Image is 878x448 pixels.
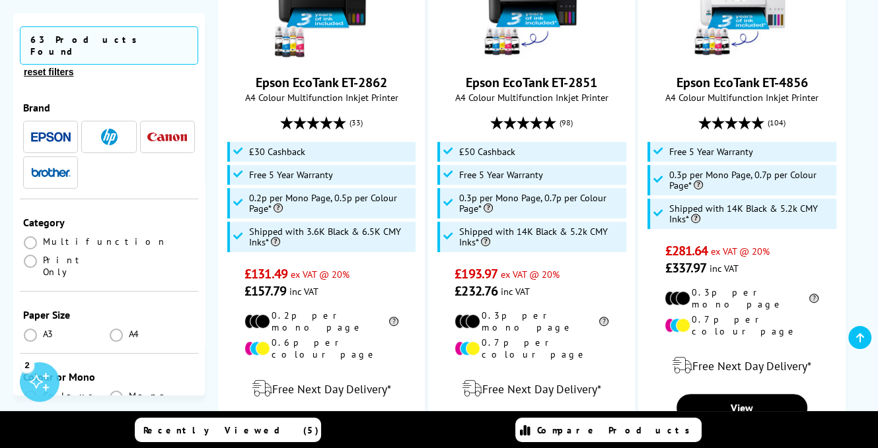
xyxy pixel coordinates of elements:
[244,282,286,300] span: £157.79
[711,245,770,257] span: ex VAT @ 20%
[272,50,371,63] a: Epson EcoTank ET-2862
[20,66,77,78] button: reset filters
[20,26,198,65] span: 63 Products Found
[289,285,318,298] span: inc VAT
[244,265,287,282] span: £131.49
[435,370,628,407] div: modal_delivery
[43,236,167,247] span: Multifunction
[669,146,753,157] span: Free 5 Year Warranty
[23,216,195,229] div: Category
[27,164,75,181] button: Brother
[459,170,543,180] span: Free 5 Year Warranty
[466,74,597,91] a: Epson EcoTank ET-2851
[645,91,838,104] span: A4 Colour Multifunction Inkjet Printer
[27,128,75,146] button: Epson
[249,226,412,247] span: Shipped with 3.6K Black & 6.5K CMY Inks*
[23,308,195,321] div: Paper Size
[455,309,608,333] li: 0.3p per mono page
[665,313,819,337] li: 0.7p per colour page
[435,91,628,104] span: A4 Colour Multifunction Inkjet Printer
[459,193,622,214] span: 0.3p per Mono Page, 0.7p per Colour Page*
[677,394,807,422] a: View
[692,50,791,63] a: Epson EcoTank ET-4856
[244,336,398,360] li: 0.6p per colour page
[710,262,739,274] span: inc VAT
[143,424,319,436] span: Recently Viewed (5)
[537,424,697,436] span: Compare Products
[225,91,418,104] span: A4 Colour Multifunction Inkjet Printer
[249,146,305,157] span: £30 Cashback
[455,265,497,282] span: £193.97
[482,50,581,63] a: Epson EcoTank ET-2851
[768,110,786,135] span: (104)
[501,268,560,280] span: ex VAT @ 20%
[23,370,195,383] div: Colour or Mono
[249,170,333,180] span: Free 5 Year Warranty
[147,133,187,141] img: Canon
[129,328,141,340] span: A4
[501,285,530,298] span: inc VAT
[459,146,515,157] span: £50 Cashback
[291,268,349,280] span: ex VAT @ 20%
[455,282,497,300] span: £232.76
[43,328,55,340] span: A3
[515,418,702,442] a: Compare Products
[459,226,622,247] span: Shipped with 14K Black & 5.2k CMY Inks*
[43,390,98,402] span: Colour
[665,242,708,259] span: £281.64
[43,254,109,278] span: Print Only
[645,347,838,384] div: modal_delivery
[23,101,195,114] div: Brand
[31,132,71,142] img: Epson
[129,390,172,402] span: Mono
[143,128,191,146] button: Canon
[455,336,608,360] li: 0.7p per colour page
[225,370,418,407] div: modal_delivery
[560,110,573,135] span: (98)
[244,309,398,333] li: 0.2p per mono page
[349,110,363,135] span: (33)
[249,193,412,214] span: 0.2p per Mono Page, 0.5p per Colour Page*
[20,358,34,372] div: 2
[665,286,819,310] li: 0.3p per mono page
[256,74,387,91] a: Epson EcoTank ET-2862
[31,168,71,177] img: Brother
[665,259,706,276] span: £337.97
[101,129,118,145] img: HP
[669,170,832,191] span: 0.3p per Mono Page, 0.7p per Colour Page*
[135,418,321,442] a: Recently Viewed (5)
[85,128,133,146] button: HP
[676,74,807,91] a: Epson EcoTank ET-4856
[669,203,832,224] span: Shipped with 14K Black & 5.2k CMY Inks*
